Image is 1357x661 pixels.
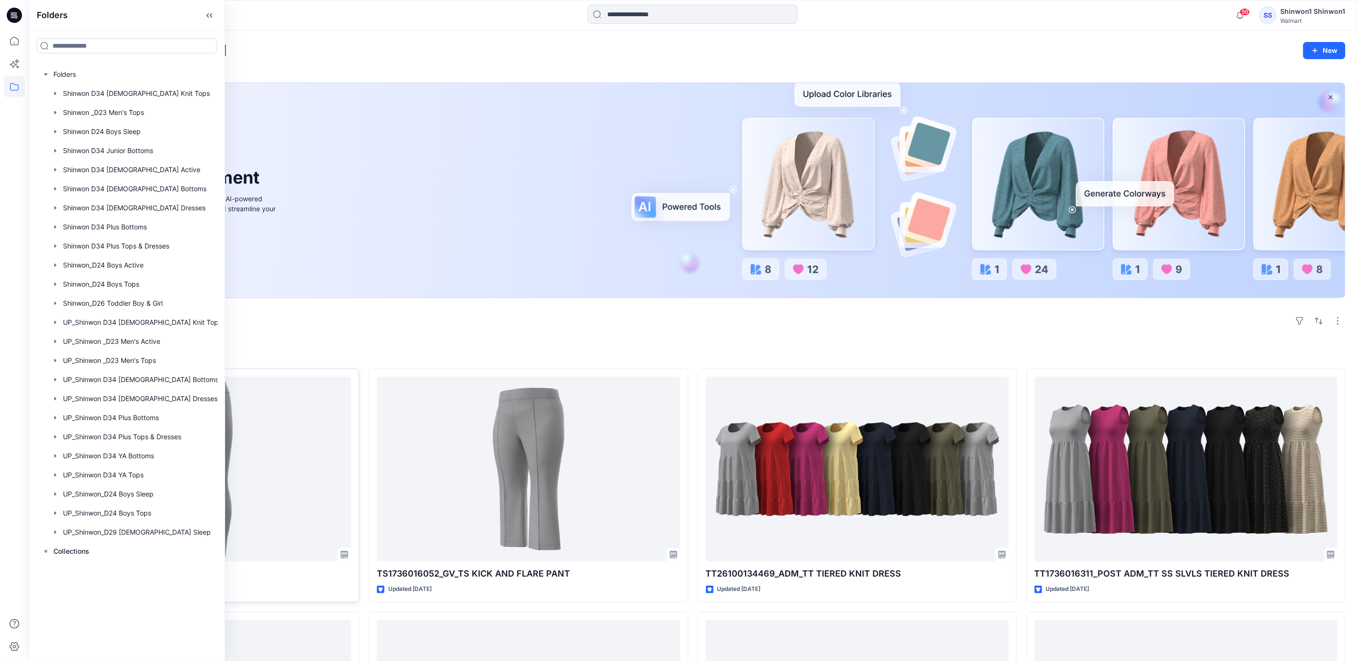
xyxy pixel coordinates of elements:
a: TS1736016052_GV_TS KICK AND FLARE PANT [377,377,680,562]
div: SS [1259,7,1276,24]
p: Updated [DATE] [388,584,432,594]
a: TT1736016311_POST ADM_TT SS SLVLS TIERED KNIT DRESS [1035,377,1337,562]
h4: Styles [40,348,1346,359]
p: Collections [53,546,89,557]
p: TT26100134469_ADM_TT TIERED KNIT DRESS [706,567,1009,580]
span: 56 [1240,8,1250,16]
button: New [1303,42,1346,59]
p: Updated [DATE] [1046,584,1089,594]
div: Walmart [1280,17,1345,24]
p: Updated [DATE] [717,584,761,594]
a: TT26100134469_ADM_TT TIERED KNIT DRESS [706,377,1009,562]
div: Shinwon1 Shinwon1 [1280,6,1345,17]
p: TS1736016052_GV_TS KICK AND FLARE PANT [377,567,680,580]
p: TT1736016311_POST ADM_TT SS SLVLS TIERED KNIT DRESS [1035,567,1337,580]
